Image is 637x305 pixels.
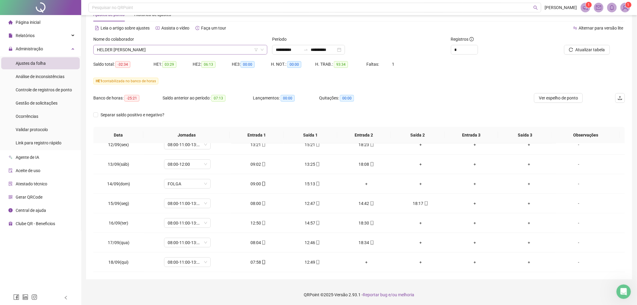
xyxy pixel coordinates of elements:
[16,114,38,119] span: Ocorrências
[107,181,130,186] span: 14/09(dom)
[561,200,596,207] div: -
[115,61,130,68] span: -32:34
[507,220,551,226] div: +
[344,181,389,187] div: +
[201,61,216,68] span: 06:13
[452,141,497,148] div: +
[168,258,207,267] span: 08:00-11:00-13:00-18:00
[609,5,615,10] span: bell
[561,181,596,187] div: -
[22,294,28,300] span: linkedin
[93,61,154,68] div: Saldo total:
[261,201,266,206] span: mobile
[97,45,264,54] span: HELDER TOMAZ THAIRONE DA SILVA
[236,181,281,187] div: 09:00
[398,181,443,187] div: +
[626,2,632,8] sup: Atualize o seu contato no menu Meus Dados
[290,259,334,266] div: 12:49
[236,141,281,148] div: 13:21
[335,292,348,297] span: Versão
[452,239,497,246] div: +
[168,160,207,169] span: 08:00-12:00
[369,162,374,166] span: mobile
[344,220,389,226] div: 18:30
[93,78,158,84] span: contabilizada no banco de horas
[369,241,374,245] span: mobile
[507,141,551,148] div: +
[369,143,374,147] span: mobile
[561,239,596,246] div: -
[16,33,35,38] span: Relatórios
[93,36,138,42] label: Nome do colaborador
[8,208,13,212] span: info-circle
[392,62,394,67] span: 1
[507,200,551,207] div: +
[124,95,139,102] span: -25:21
[398,220,443,226] div: +
[241,61,255,68] span: 00:00
[236,220,281,226] div: 12:50
[93,95,163,102] div: Banco de horas:
[391,127,444,143] th: Saída 2
[398,200,443,207] div: 18:17
[561,141,596,148] div: -
[261,143,266,147] span: mobile
[507,161,551,168] div: +
[193,61,232,68] div: HE 2:
[261,241,266,245] span: mobile
[261,182,266,186] span: mobile
[211,95,225,102] span: 07:13
[569,48,573,52] span: reload
[108,142,129,147] span: 12/09(sex)
[539,95,578,101] span: Ver espelho de ponto
[344,161,389,168] div: 18:08
[552,127,620,143] th: Observações
[96,79,102,83] span: HE 1
[16,101,57,105] span: Gestão de solicitações
[315,260,320,264] span: mobile
[64,296,68,300] span: left
[344,141,389,148] div: 18:23
[340,95,354,102] span: 00:00
[16,140,61,145] span: Link para registro rápido
[108,162,129,167] span: 13/09(sáb)
[290,141,334,148] div: 15:21
[303,47,308,52] span: swap-right
[452,259,497,266] div: +
[369,201,374,206] span: mobile
[95,26,99,30] span: file-text
[16,221,55,226] span: Clube QR - Beneficios
[16,20,40,25] span: Página inicial
[452,161,497,168] div: +
[230,127,283,143] th: Entrada 1
[163,95,253,102] div: Saldo anterior ao período:
[452,220,497,226] div: +
[108,260,129,265] span: 18/09(qui)
[290,181,334,187] div: 15:13
[621,3,630,12] img: 75849
[290,239,334,246] div: 12:46
[232,61,271,68] div: HE 3:
[452,181,497,187] div: +
[337,127,391,143] th: Entrada 2
[8,33,13,38] span: file
[271,61,315,68] div: H. NOT.:
[576,46,605,53] span: Atualizar tabela
[16,74,64,79] span: Análise de inconsistências
[195,26,200,30] span: history
[236,161,281,168] div: 09:02
[108,240,129,245] span: 17/09(qua)
[344,239,389,246] div: 18:34
[281,95,295,102] span: 00:00
[16,168,40,173] span: Aceite de uso
[507,181,551,187] div: +
[586,2,592,8] sup: 1
[8,222,13,226] span: gift
[272,36,291,42] label: Período
[16,87,72,92] span: Controle de registros de ponto
[363,292,415,297] span: Reportar bug e/ou melhoria
[168,219,207,228] span: 08:00-11:00-13:00-18:00
[534,93,583,103] button: Ver espelho de ponto
[143,127,230,143] th: Jornadas
[98,112,167,118] span: Separar saldo positivo e negativo?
